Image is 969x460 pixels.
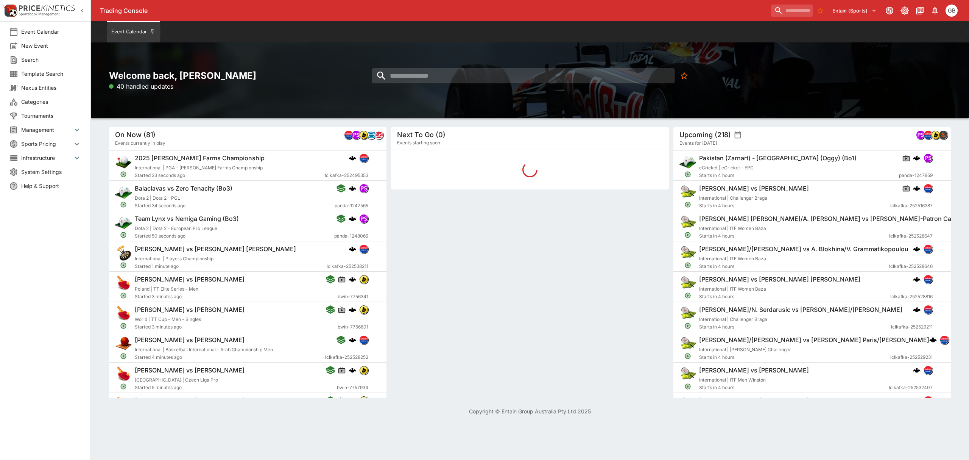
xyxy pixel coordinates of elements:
[360,214,368,223] img: pandascore.png
[928,4,942,17] button: Notifications
[939,130,948,139] div: sportingsolutions
[360,131,368,139] img: bwin.png
[699,185,809,192] h6: [PERSON_NAME] vs [PERSON_NAME]
[699,316,767,322] span: International | Challenger Braga
[359,184,368,193] div: pandascore
[932,131,940,139] img: bwin.png
[135,225,217,231] span: Dota 2 | Dota 2 - European Pro League
[679,396,696,413] img: tennis.png
[679,130,731,139] h5: Upcoming (218)
[359,335,368,344] div: lclkafka
[679,305,696,322] img: tennis.png
[135,377,218,383] span: [GEOGRAPHIC_DATA] | Czech Liga Pro
[684,262,691,269] svg: Open
[913,154,921,162] img: logo-cerberus.svg
[135,323,338,331] span: Started 3 minutes ago
[349,366,356,374] img: logo-cerberus.svg
[890,354,933,361] span: lclkafka-252529231
[21,56,81,64] span: Search
[699,377,766,383] span: International | ITF Men Winston
[19,13,60,16] img: Sportsbook Management
[699,232,889,240] span: Starts in 4 hours
[2,3,17,18] img: PriceKinetics Logo
[115,275,132,291] img: table_tennis.png
[367,130,376,139] div: betradar
[115,130,156,139] h5: On Now (81)
[360,275,368,283] img: bwin.png
[135,256,213,261] span: International | Players Championship
[699,165,754,171] span: eCricket | eCricket - EPC
[115,305,132,322] img: table_tennis.png
[21,98,81,106] span: Categories
[349,397,356,404] div: cerberus
[699,306,902,314] h6: [PERSON_NAME]/N. Serdarusic vs [PERSON_NAME]/[PERSON_NAME]
[21,28,81,36] span: Event Calendar
[344,130,353,139] div: lclkafka
[889,384,933,391] span: lclkafka-252532407
[372,68,675,83] input: search
[699,366,809,374] h6: [PERSON_NAME] vs [PERSON_NAME]
[120,322,127,329] svg: Open
[699,347,791,352] span: International | [PERSON_NAME] Challenger
[916,130,925,139] div: pandascore
[349,366,356,374] div: cerberus
[135,293,338,300] span: Started 3 minutes ago
[940,335,949,344] div: lclkafka
[913,245,921,253] div: cerberus
[19,5,75,11] img: PriceKinetics
[924,184,932,192] img: lclkafka.png
[943,2,960,19] button: Gareth Brown
[349,154,356,162] div: cerberus
[891,323,933,331] span: lclkafka-252529211
[120,353,127,360] svg: Open
[684,232,691,238] svg: Open
[352,130,361,139] div: pandascore
[889,263,933,270] span: lclkafka-252528646
[924,130,933,139] div: lclkafka
[883,4,896,17] button: Connected to PK
[359,305,368,314] div: bwin
[135,275,245,283] h6: [PERSON_NAME] vs [PERSON_NAME]
[699,154,857,162] h6: Pakistan (Zarnart) - [GEOGRAPHIC_DATA] (Oggy) (Bo1)
[684,171,691,178] svg: Open
[699,336,929,344] h6: [PERSON_NAME]/[PERSON_NAME] vs [PERSON_NAME] Paris/[PERSON_NAME]
[924,305,933,314] div: lclkafka
[699,195,767,201] span: International | Challenger Braga
[924,153,933,163] div: pandascore
[679,139,717,147] span: Events for [DATE]
[913,185,921,192] div: cerberus
[684,201,691,208] svg: Open
[699,275,860,283] h6: [PERSON_NAME] vs [PERSON_NAME] [PERSON_NAME]
[924,275,932,283] img: lclkafka.png
[349,306,356,313] div: cerberus
[135,347,273,352] span: International | Basketball International - Arab Championship Men
[91,407,969,415] p: Copyright © Entain Group Australia Pty Ltd 2025
[699,263,889,270] span: Starts in 4 hours
[913,366,921,374] div: cerberus
[359,396,368,405] div: bwin
[699,354,890,361] span: Starts in 4 hours
[899,172,933,179] span: panda-1247959
[924,366,932,374] img: lclkafka.png
[338,293,368,300] span: bwin-7756341
[135,316,201,322] span: World | TT Cup - Men - Singles
[889,232,933,240] span: lclkafka-252528647
[135,263,327,270] span: Started 1 minute ago
[115,366,132,382] img: table_tennis.png
[913,4,927,17] button: Documentation
[913,154,921,162] div: cerberus
[325,172,368,179] span: lclkafka-252495353
[699,202,890,210] span: Starts in 4 hours
[349,336,356,344] img: logo-cerberus.svg
[135,306,245,314] h6: [PERSON_NAME] vs [PERSON_NAME]
[699,256,766,261] span: International | ITF Women Baza
[699,172,899,179] span: Starts in 4 hours
[349,245,356,253] div: cerberus
[359,275,368,284] div: bwin
[699,225,766,231] span: International | ITF Women Baza
[939,131,947,139] img: sportingsolutions.jpeg
[349,154,356,162] img: logo-cerberus.svg
[924,366,933,375] div: lclkafka
[913,366,921,374] img: logo-cerberus.svg
[684,383,691,390] svg: Open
